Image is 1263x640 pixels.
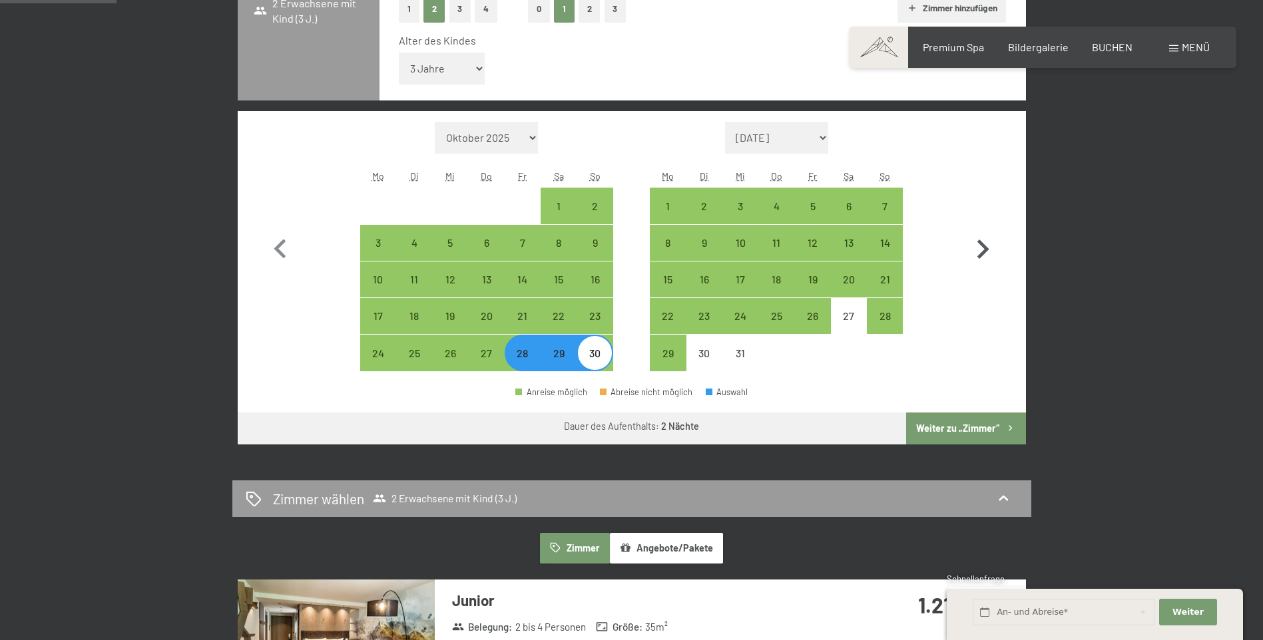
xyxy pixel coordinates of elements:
[650,188,686,224] div: Mon Dec 01 2025
[722,225,758,261] div: Wed Dec 10 2025
[760,274,793,307] div: 18
[506,238,539,271] div: 7
[758,261,794,297] div: Thu Dec 18 2025
[645,620,668,634] span: 35 m²
[650,225,686,261] div: Mon Dec 08 2025
[452,620,513,634] strong: Belegung :
[469,225,505,261] div: Thu Nov 06 2025
[832,201,866,234] div: 6
[686,298,722,334] div: Anreise möglich
[651,274,684,307] div: 15
[541,261,577,297] div: Sat Nov 15 2025
[577,188,613,224] div: Anreise möglich
[1092,41,1133,53] a: BUCHEN
[831,261,867,297] div: Sat Dec 20 2025
[867,298,903,334] div: Sun Dec 28 2025
[506,274,539,307] div: 14
[844,170,854,182] abbr: Samstag
[360,335,396,371] div: Mon Nov 24 2025
[796,201,829,234] div: 5
[360,298,396,334] div: Anreise möglich
[397,348,431,381] div: 25
[470,238,503,271] div: 6
[686,225,722,261] div: Tue Dec 09 2025
[469,225,505,261] div: Anreise möglich
[700,170,708,182] abbr: Dienstag
[432,335,468,371] div: Anreise möglich
[505,335,541,371] div: Fri Nov 28 2025
[832,274,866,307] div: 20
[469,335,505,371] div: Anreise möglich
[868,311,901,344] div: 28
[541,298,577,334] div: Anreise möglich
[432,261,468,297] div: Anreise möglich
[832,238,866,271] div: 13
[722,225,758,261] div: Anreise möglich
[651,238,684,271] div: 8
[396,225,432,261] div: Tue Nov 04 2025
[831,225,867,261] div: Sat Dec 13 2025
[880,170,890,182] abbr: Sonntag
[541,335,577,371] div: Anreise möglich
[831,188,867,224] div: Sat Dec 06 2025
[868,238,901,271] div: 14
[445,170,455,182] abbr: Mittwoch
[410,170,419,182] abbr: Dienstag
[661,420,699,432] b: 2 Nächte
[794,298,830,334] div: Anreise möglich
[794,188,830,224] div: Fri Dec 05 2025
[906,412,1025,444] button: Weiter zu „Zimmer“
[396,225,432,261] div: Anreise möglich
[963,122,1002,372] button: Nächster Monat
[688,238,721,271] div: 9
[722,188,758,224] div: Anreise möglich
[397,274,431,307] div: 11
[758,225,794,261] div: Thu Dec 11 2025
[515,620,586,634] span: 2 bis 4 Personen
[362,311,395,344] div: 17
[362,348,395,381] div: 24
[541,298,577,334] div: Sat Nov 22 2025
[432,261,468,297] div: Wed Nov 12 2025
[650,335,686,371] div: Anreise möglich
[360,298,396,334] div: Mon Nov 17 2025
[577,188,613,224] div: Sun Nov 02 2025
[758,298,794,334] div: Thu Dec 25 2025
[505,298,541,334] div: Fri Nov 21 2025
[650,261,686,297] div: Anreise möglich
[452,590,848,611] h3: Junior
[505,298,541,334] div: Anreise möglich
[505,335,541,371] div: Anreise möglich
[651,348,684,381] div: 29
[867,261,903,297] div: Sun Dec 21 2025
[432,225,468,261] div: Wed Nov 05 2025
[610,533,723,563] button: Angebote/Pakete
[867,225,903,261] div: Anreise möglich
[722,261,758,297] div: Wed Dec 17 2025
[650,225,686,261] div: Anreise möglich
[650,335,686,371] div: Mon Dec 29 2025
[686,335,722,371] div: Tue Dec 30 2025
[578,238,611,271] div: 9
[650,261,686,297] div: Mon Dec 15 2025
[506,348,539,381] div: 28
[686,298,722,334] div: Tue Dec 23 2025
[688,348,721,381] div: 30
[362,274,395,307] div: 10
[722,335,758,371] div: Anreise nicht möglich
[360,335,396,371] div: Anreise möglich
[469,261,505,297] div: Thu Nov 13 2025
[542,201,575,234] div: 1
[796,311,829,344] div: 26
[470,311,503,344] div: 20
[794,261,830,297] div: Anreise möglich
[1008,41,1069,53] a: Bildergalerie
[577,298,613,334] div: Sun Nov 23 2025
[360,225,396,261] div: Mon Nov 03 2025
[867,298,903,334] div: Anreise möglich
[758,188,794,224] div: Thu Dec 04 2025
[542,238,575,271] div: 8
[831,298,867,334] div: Sat Dec 27 2025
[396,335,432,371] div: Tue Nov 25 2025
